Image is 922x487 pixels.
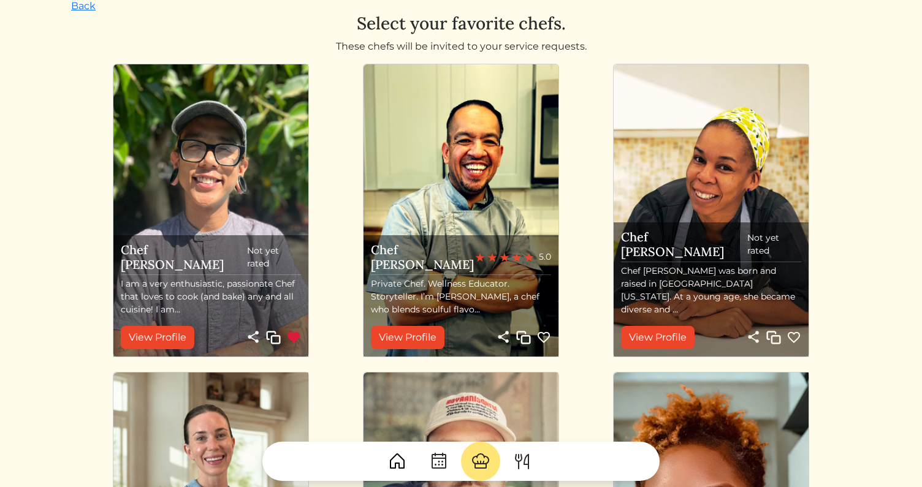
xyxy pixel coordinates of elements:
img: Chef Nick [113,64,308,357]
img: red_star-5cc96fd108c5e382175c3007810bf15d673b234409b64feca3859e161d9d1ec7.svg [524,252,534,262]
img: Favorite chef [787,330,801,345]
p: Chef [PERSON_NAME] was born and raised in [GEOGRAPHIC_DATA][US_STATE]. At a young age, she became... [621,265,801,316]
img: Chef Courtney [614,64,809,357]
p: Private Chef. Wellness Educator. Storyteller. I’m [PERSON_NAME], a chef who blends soulful flavo... [371,277,551,316]
img: red_star-5cc96fd108c5e382175c3007810bf15d673b234409b64feca3859e161d9d1ec7.svg [487,252,497,262]
span: Not yet rated [247,244,301,270]
img: ForkKnife-55491504ffdb50bab0c1e09e7649658475375261d09fd45db06cec23bce548bf.svg [512,451,532,471]
a: View Profile [121,326,194,349]
img: ChefHat-a374fb509e4f37eb0702ca99f5f64f3b6956810f32a249b33092029f8484b388.svg [471,451,490,471]
img: red_star-5cc96fd108c5e382175c3007810bf15d673b234409b64feca3859e161d9d1ec7.svg [512,252,522,262]
img: Favorite chef [536,330,551,345]
img: Chef Ryan [364,64,558,357]
img: Copy link to profile [516,330,531,345]
img: red_star-5cc96fd108c5e382175c3007810bf15d673b234409b64feca3859e161d9d1ec7.svg [500,252,509,262]
a: View Profile [371,326,444,349]
h5: Chef [PERSON_NAME] [621,230,747,259]
img: Copy link to profile [766,330,781,345]
div: These chefs will be invited to your service requests. [71,39,851,54]
img: red_star-5cc96fd108c5e382175c3007810bf15d673b234409b64feca3859e161d9d1ec7.svg [475,252,485,262]
img: share-light-8df865c3ed655fe057401550c46c3e2ced4b90b5ae989a53fdbb116f906c45e5.svg [246,330,261,344]
img: Remove Favorite chef [286,330,301,345]
img: CalendarDots-5bcf9d9080389f2a281d69619e1c85352834be518fbc73d9501aef674afc0d57.svg [429,451,449,471]
h3: Select your favorite chefs. [71,13,851,34]
span: 5.0 [539,251,551,263]
p: I am a very enthusiastic, passionate Chef that loves to cook (and bake) any and all cuisine! I am... [121,277,301,316]
img: House-9bf13187bcbb5817f509fe5e7408150f90897510c4275e13d0d5fca38e0b5951.svg [387,451,407,471]
a: View Profile [621,326,695,349]
span: Not yet rated [747,232,801,257]
h5: Chef [PERSON_NAME] [121,243,247,272]
img: share-light-8df865c3ed655fe057401550c46c3e2ced4b90b5ae989a53fdbb116f906c45e5.svg [746,330,761,344]
img: share-light-8df865c3ed655fe057401550c46c3e2ced4b90b5ae989a53fdbb116f906c45e5.svg [496,330,511,344]
h5: Chef [PERSON_NAME] [371,243,475,272]
img: Copy link to profile [266,330,281,345]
